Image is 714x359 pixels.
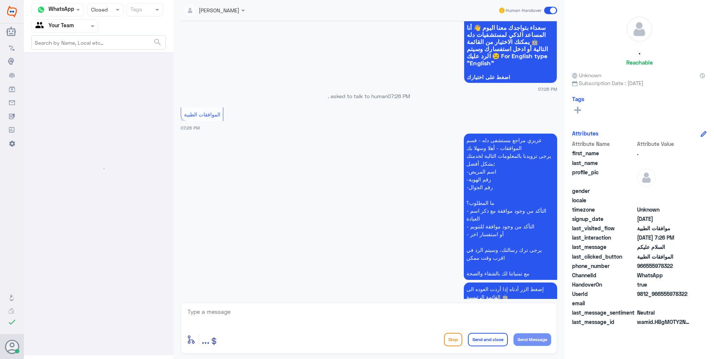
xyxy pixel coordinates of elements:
[572,187,636,195] span: gender
[7,6,17,18] img: Widebot Logo
[637,196,691,204] span: null
[626,59,653,66] h6: Reachable
[572,224,636,232] span: last_visited_flow
[637,271,691,279] span: 2
[637,224,691,232] span: موافقات الطبية
[464,282,557,303] p: 26/8/2025, 7:26 PM
[32,36,165,49] input: Search by Name, Local etc…
[637,299,691,307] span: null
[506,7,541,14] span: Human Handover
[637,149,691,157] span: .
[572,271,636,279] span: ChannelId
[202,333,209,346] span: ...
[627,16,652,42] img: defaultAdmin.png
[572,140,636,148] span: Attribute Name
[464,134,557,280] p: 26/8/2025, 7:26 PM
[181,92,557,100] p: . asked to talk to human
[572,168,636,185] span: profile_pic
[637,253,691,260] span: الموافقات الطبية
[637,243,691,251] span: السلام عليكم
[7,318,16,327] i: check
[513,333,551,346] button: Send Message
[637,168,656,187] img: defaultAdmin.png
[572,262,636,270] span: phone_number
[572,196,636,204] span: locale
[572,159,636,167] span: last_name
[35,21,47,32] img: yourTeam.svg
[637,187,691,195] span: null
[572,130,599,137] h6: Attributes
[637,281,691,288] span: true
[572,318,636,326] span: last_message_id
[572,290,636,298] span: UserId
[388,93,410,99] span: 07:26 PM
[129,5,142,15] div: Tags
[572,149,636,157] span: first_name
[92,162,105,175] div: loading...
[637,309,691,316] span: 0
[572,299,636,307] span: email
[637,140,691,148] span: Attribute Value
[153,36,162,49] button: search
[572,253,636,260] span: last_clicked_button
[538,86,557,92] span: 07:26 PM
[153,38,162,47] span: search
[637,206,691,213] span: Unknown
[637,215,691,223] span: 2025-03-17T09:14:12.591Z
[572,206,636,213] span: timezone
[572,71,601,79] span: Unknown
[572,234,636,241] span: last_interaction
[468,333,508,346] button: Send and close
[181,125,200,130] span: 07:26 PM
[637,318,691,326] span: wamid.HBgMOTY2NTU1OTc4MzIyFQIAEhgUM0E3MjhDODk4RTk5NENBMTFFMzcA
[202,331,209,348] button: ...
[35,4,47,15] img: whatsapp.png
[572,79,707,87] span: Subscription Date : [DATE]
[467,24,554,66] span: سعداء بتواجدك معنا اليوم 👋 أنا المساعد الذكي لمستشفيات دله 🤖 يمكنك الاختيار من القائمة التالية أو...
[572,309,636,316] span: last_message_sentiment
[444,333,462,346] button: Drop
[572,243,636,251] span: last_message
[639,48,640,56] h5: .
[572,96,584,102] h6: Tags
[637,234,691,241] span: 2025-08-26T16:26:39.388Z
[572,215,636,223] span: signup_date
[637,290,691,298] span: 9812_966555978322
[467,74,554,80] span: اضغط على اختيارك
[5,340,19,354] button: Avatar
[637,262,691,270] span: 966555978322
[572,281,636,288] span: HandoverOn
[184,111,220,118] span: الموافقات الطبية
